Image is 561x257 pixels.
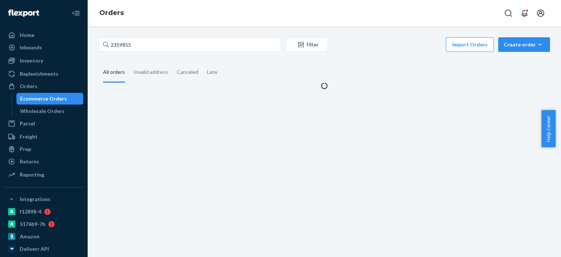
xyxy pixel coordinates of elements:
a: Orders [4,80,83,92]
div: 5176b9-7b [20,220,45,228]
div: Freight [20,133,38,140]
button: Filter [286,37,328,52]
a: Replenishments [4,68,83,80]
div: Replenishments [20,70,58,78]
a: Amazon [4,231,83,242]
a: Freight [4,131,83,143]
div: Home [20,31,34,39]
a: Deliverr API [4,243,83,255]
input: Search orders [99,37,281,52]
div: Orders [20,83,37,90]
div: Filter [286,41,328,48]
div: Wholesale Orders [20,107,65,115]
div: Inventory [20,57,43,64]
div: Returns [20,158,39,165]
div: Prep [20,145,31,153]
div: Integrations [20,196,50,203]
button: Close Navigation [69,6,83,20]
div: Inbounds [20,44,42,51]
div: Ecommerce Orders [20,95,67,102]
a: Returns [4,156,83,167]
div: f12898-4 [20,208,41,215]
a: Home [4,29,83,41]
div: Invalid address [134,63,168,82]
button: Import Orders [446,37,494,52]
div: Parcel [20,120,35,127]
button: Open notifications [517,6,532,20]
ol: breadcrumbs [93,3,130,24]
div: Deliverr API [20,245,49,253]
button: Help Center [541,110,556,147]
div: Create order [504,41,545,48]
div: Reporting [20,171,44,178]
a: Wholesale Orders [16,105,84,117]
button: Open Search Box [501,6,516,20]
a: 5176b9-7b [4,218,83,230]
div: Late [207,63,217,82]
a: f12898-4 [4,206,83,218]
button: Open account menu [533,6,548,20]
a: Inventory [4,55,83,67]
img: Flexport logo [8,10,39,17]
button: Create order [498,37,550,52]
div: All orders [103,63,125,83]
a: Ecommerce Orders [16,93,84,105]
div: Amazon [20,233,39,240]
a: Prep [4,143,83,155]
a: Inbounds [4,42,83,53]
button: Integrations [4,193,83,205]
a: Orders [99,9,124,17]
a: Parcel [4,118,83,129]
a: Reporting [4,169,83,181]
div: Canceled [177,63,198,82]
